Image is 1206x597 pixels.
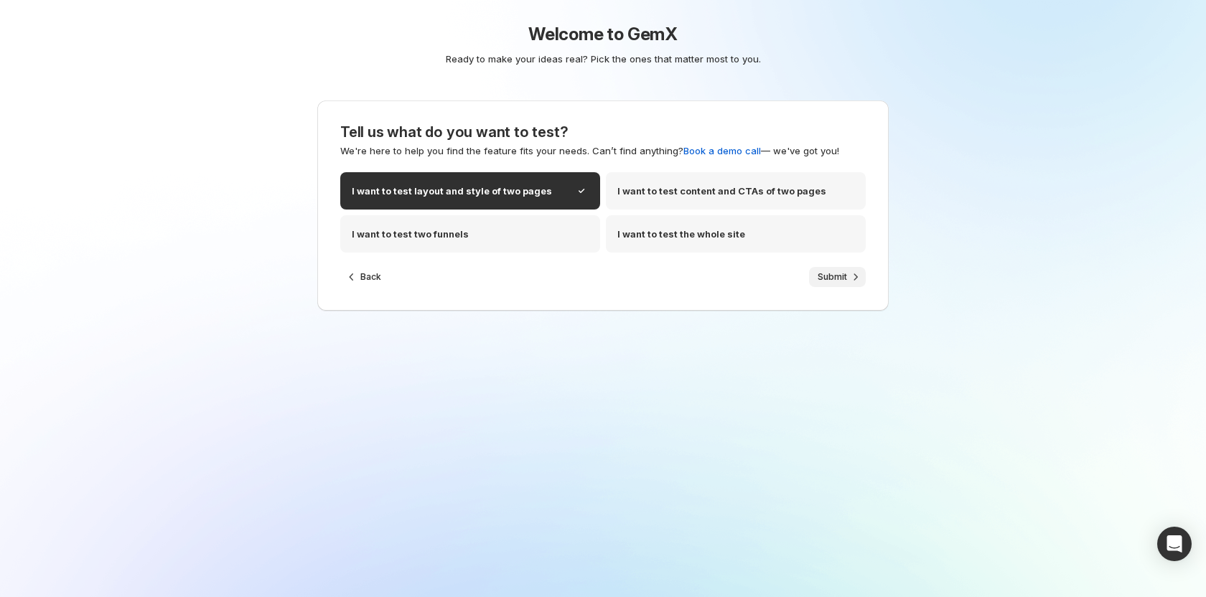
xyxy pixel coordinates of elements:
[268,52,938,66] p: Ready to make your ideas real? Pick the ones that matter most to you.
[617,227,745,241] p: I want to test the whole site
[683,145,761,156] a: Book a demo call
[818,271,847,283] span: Submit
[340,145,839,156] span: We're here to help you find the feature fits your needs. Can’t find anything? — we've got you!
[262,23,944,46] h1: Welcome to GemX
[340,123,866,141] h3: Tell us what do you want to test?
[352,227,469,241] p: I want to test two funnels
[352,184,552,198] p: I want to test layout and style of two pages
[809,267,866,287] button: Submit
[340,267,390,287] button: Back
[617,184,826,198] p: I want to test content and CTAs of two pages
[360,271,381,283] span: Back
[1157,527,1192,561] div: Open Intercom Messenger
